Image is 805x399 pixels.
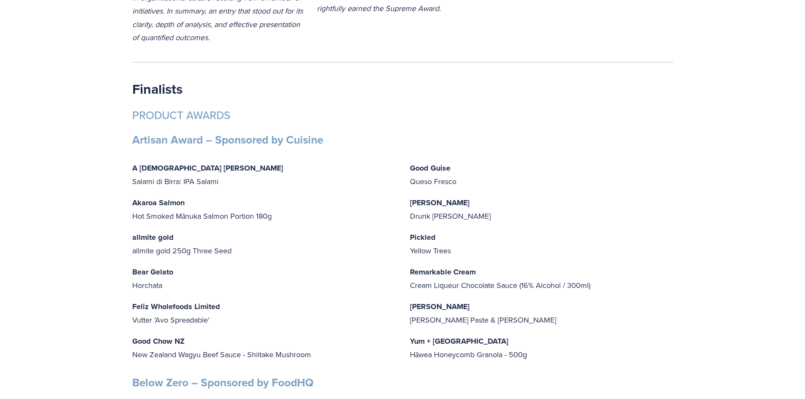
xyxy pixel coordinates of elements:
[132,300,396,327] p: Vutter 'Avo Spreadable'
[410,265,673,292] p: Cream Liqueur Chocolate Sauce (16% Alcohol / 300ml)
[132,334,396,361] p: New Zealand Wagyu Beef Sauce - Shiitake Mushroom
[132,336,185,347] strong: Good Chow NZ
[410,336,508,347] strong: Yum + [GEOGRAPHIC_DATA]
[410,334,673,361] p: Hāwea Honeycomb Granola - 500g
[132,266,173,277] strong: Bear Gelato
[132,301,220,312] strong: Feliz Wholefoods Limited
[410,300,673,327] p: [PERSON_NAME] Paste & [PERSON_NAME]
[410,196,673,223] p: Drunk [PERSON_NAME]
[410,231,673,258] p: Yellow Trees
[132,132,323,148] strong: Artisan Award – Sponsored by Cuisine
[132,109,673,122] h3: PRODUCT AWARDS
[132,232,174,243] strong: allmite gold
[132,231,396,258] p: allmite gold 250g Three Seed
[410,301,469,312] strong: [PERSON_NAME]
[132,79,183,99] strong: Finalists
[132,163,283,174] strong: A [DEMOGRAPHIC_DATA] [PERSON_NAME]
[410,232,436,243] strong: Pickled
[410,163,450,174] strong: Good Guise
[132,375,314,391] strong: Below Zero – Sponsored by FoodHQ
[132,196,396,223] p: Hot Smoked Mānuka Salmon Portion 180g
[132,265,396,292] p: Horchata
[410,161,673,188] p: Queso Fresco
[410,266,476,277] strong: Remarkable Cream
[132,161,396,188] p: Salami di Birra: IPA Salami
[410,197,469,208] strong: [PERSON_NAME]
[132,197,185,208] strong: Akaroa Salmon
